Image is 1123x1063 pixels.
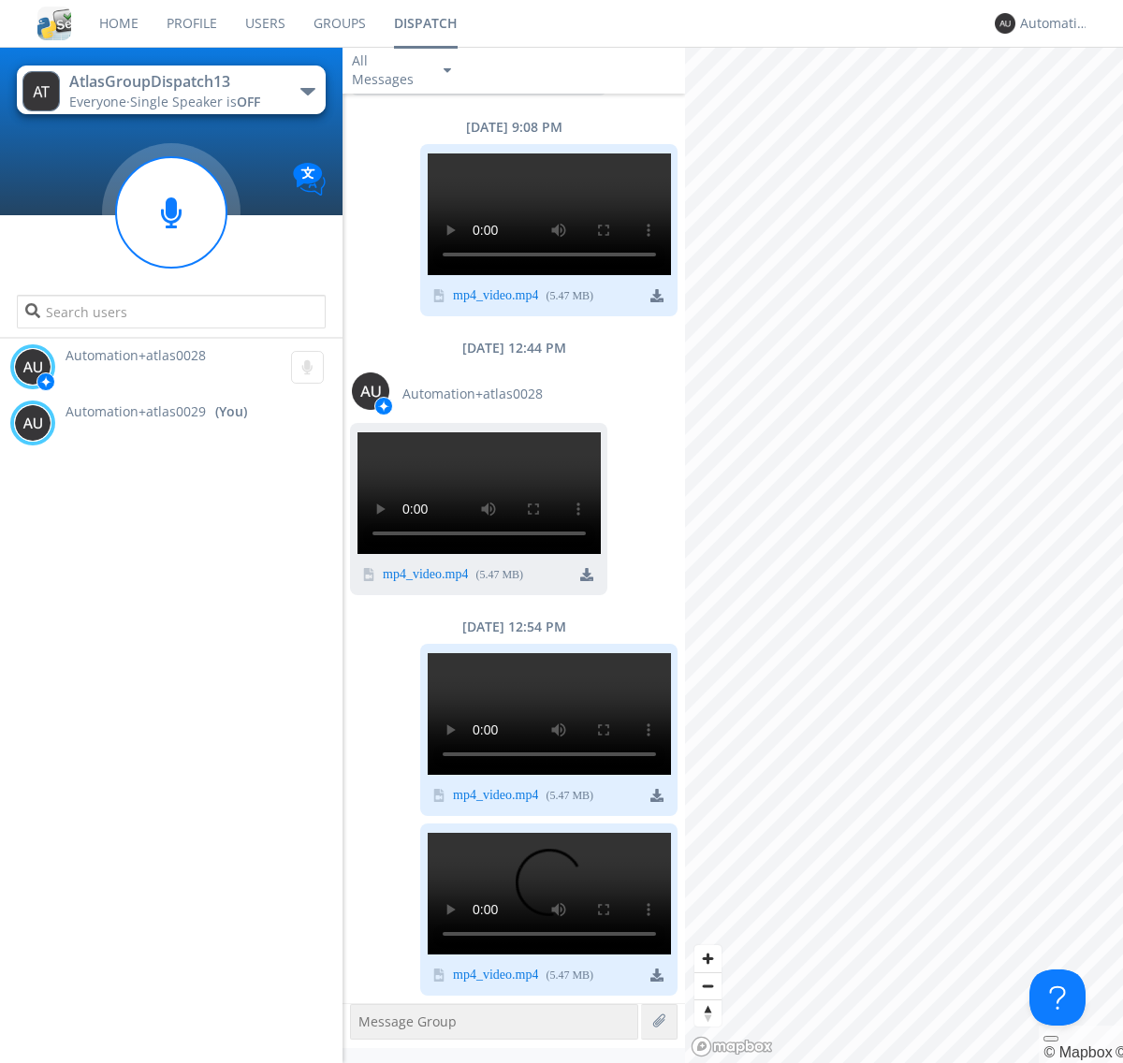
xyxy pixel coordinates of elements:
div: ( 5.47 MB ) [475,567,523,583]
button: Zoom out [694,972,722,999]
div: ( 5.47 MB ) [546,288,593,304]
img: 373638.png [14,348,51,386]
a: mp4_video.mp4 [453,789,538,804]
div: All Messages [352,51,427,89]
div: Automation+atlas0029 [1020,14,1090,33]
span: Automation+atlas0029 [66,402,206,421]
iframe: Toggle Customer Support [1029,969,1086,1026]
img: 373638.png [352,372,389,410]
a: Mapbox [1043,1044,1112,1060]
button: Zoom in [694,945,722,972]
span: Automation+atlas0028 [402,385,543,403]
span: Single Speaker is [130,93,260,110]
img: 373638.png [995,13,1015,34]
img: download media button [580,568,593,581]
img: video icon [362,568,375,581]
span: Reset bearing to north [694,1000,722,1027]
img: Translation enabled [293,163,326,196]
div: ( 5.47 MB ) [546,788,593,804]
img: video icon [432,289,445,302]
div: [DATE] 12:54 PM [343,618,685,636]
div: Everyone · [69,93,280,111]
img: download media button [650,789,664,802]
img: 373638.png [22,71,60,111]
span: OFF [237,93,260,110]
img: video icon [432,968,445,982]
div: AtlasGroupDispatch13 [69,71,280,93]
button: Reset bearing to north [694,999,722,1027]
div: [DATE] 9:08 PM [343,118,685,137]
div: (You) [215,402,247,421]
a: mp4_video.mp4 [383,568,468,583]
span: Automation+atlas0028 [66,346,206,364]
a: mp4_video.mp4 [453,289,538,304]
div: [DATE] 12:44 PM [343,339,685,357]
div: ( 5.47 MB ) [546,968,593,983]
img: download media button [650,968,664,982]
button: AtlasGroupDispatch13Everyone·Single Speaker isOFF [17,66,325,114]
img: download media button [650,289,664,302]
img: video icon [432,789,445,802]
button: Toggle attribution [1043,1036,1058,1041]
a: mp4_video.mp4 [453,968,538,983]
img: cddb5a64eb264b2086981ab96f4c1ba7 [37,7,71,40]
input: Search users [17,295,325,328]
img: caret-down-sm.svg [444,68,451,73]
a: Mapbox logo [691,1036,773,1057]
img: 373638.png [14,404,51,442]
